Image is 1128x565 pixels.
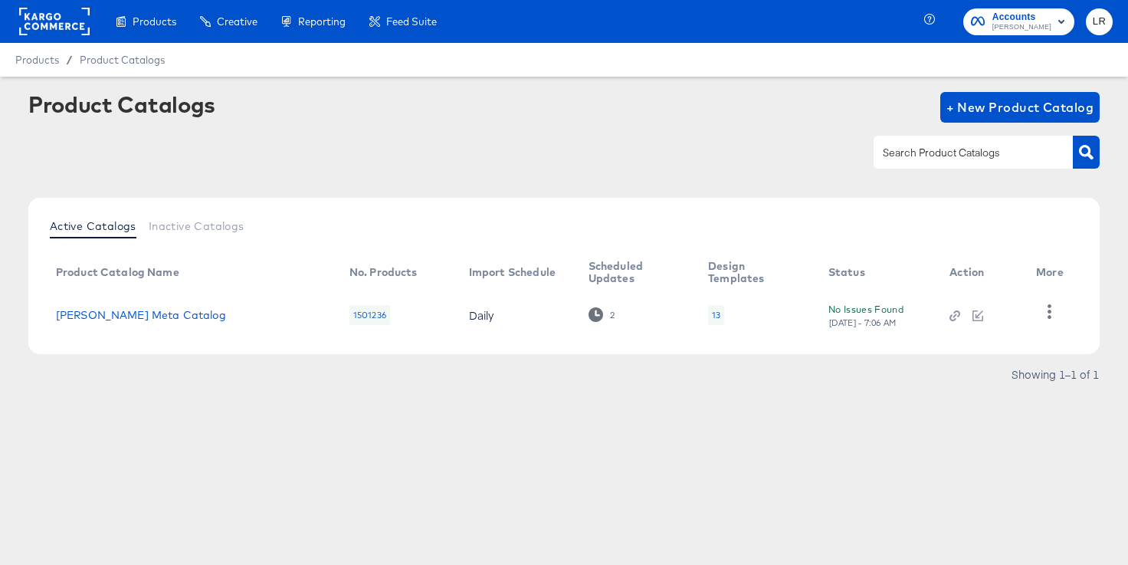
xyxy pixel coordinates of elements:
span: Reporting [298,15,346,28]
div: No. Products [349,266,418,278]
button: + New Product Catalog [940,92,1100,123]
span: Feed Suite [386,15,437,28]
th: Action [937,255,1024,291]
input: Search Product Catalogs [880,144,1043,162]
div: Scheduled Updates [589,260,678,284]
th: More [1024,255,1082,291]
th: Status [816,255,937,291]
a: [PERSON_NAME] Meta Catalog [56,309,226,321]
div: Design Templates [708,260,798,284]
div: Product Catalog Name [56,266,179,278]
div: Product Catalogs [28,92,215,117]
span: Inactive Catalogs [149,220,244,232]
span: + New Product Catalog [946,97,1094,118]
div: 1501236 [349,305,390,325]
div: 13 [712,309,720,321]
span: / [59,54,80,66]
td: Daily [457,291,576,339]
span: [PERSON_NAME] [992,21,1051,34]
span: Accounts [992,9,1051,25]
span: Products [15,54,59,66]
span: LR [1092,13,1107,31]
span: Creative [217,15,257,28]
div: 2 [609,310,615,320]
a: Product Catalogs [80,54,165,66]
span: Products [133,15,176,28]
button: LR [1086,8,1113,35]
span: Active Catalogs [50,220,136,232]
div: Showing 1–1 of 1 [1011,369,1100,379]
div: 2 [589,307,615,322]
div: 13 [708,305,724,325]
button: Accounts[PERSON_NAME] [963,8,1074,35]
div: Import Schedule [469,266,556,278]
